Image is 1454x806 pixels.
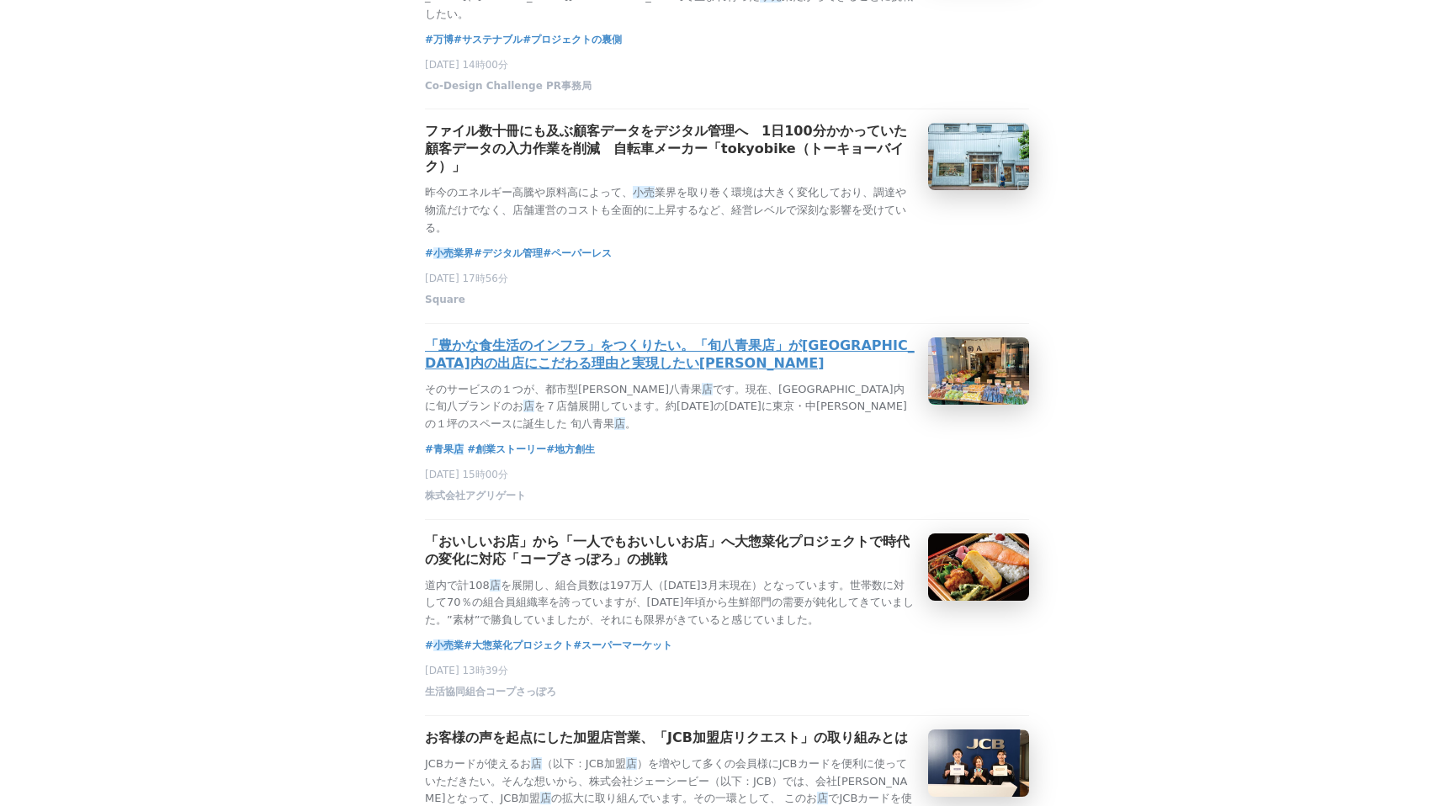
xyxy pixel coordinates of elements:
[425,468,1029,482] p: [DATE] 15時00分
[425,79,592,93] span: Co-Design Challenge PR事務局
[425,123,915,176] h3: ファイル数十冊にも及ぶ顧客データをデジタル管理へ 1日100分かかっていた顧客データの入力作業を削減 自転車メーカー「tokyobike（トーキョーバイク）」
[425,577,915,629] p: 道内で計108 を展開し、組合員数は197万人（[DATE]3月末現在）となっています。世帯数に対して70％の組合員組織率を誇っていますが、[DATE]年頃から生鮮部門の需要が鈍化してきていまし...
[425,489,526,503] span: 株式会社アグリゲート
[523,400,534,412] em: 店
[633,186,655,199] em: 小売
[543,245,612,262] a: #ペーパーレス
[425,441,467,458] a: #青果店
[490,579,501,591] em: 店
[425,441,467,458] span: #青果
[626,757,637,770] em: 店
[425,293,465,307] span: Square
[454,31,523,48] a: #サステナブル
[425,83,592,95] a: Co-Design Challenge PR事務局
[464,637,573,654] a: #大惣菜化プロジェクト
[425,690,556,702] a: 生活協同組合コープさっぽろ
[425,245,474,262] a: #小売業界
[425,184,915,236] p: 昨今のエネルギー高騰や原料高によって、 業界を取り巻く環境は大きく変化しており、調達や物流だけでなく、店舗運営のコストも全面的に上昇するなど、経営レベルで深刻な影響を受けている。
[425,637,464,654] span: # 業
[425,337,915,373] h3: 「豊かな食生活のインフラ」をつくりたい。「旬八青果店」が[GEOGRAPHIC_DATA]内の出店にこだわる理由と実現したい[PERSON_NAME]
[425,729,908,747] h3: お客様の声を起点にした加盟店営業、「JCB加盟店リクエスト」の取り組みとは
[531,757,542,770] em: 店
[573,637,672,654] a: #スーパーマーケット
[425,31,454,48] a: #万博
[425,664,1029,678] p: [DATE] 13時39分
[425,58,1029,72] p: [DATE] 14時00分
[540,792,551,804] em: 店
[454,443,464,455] em: 店
[433,639,454,651] em: 小売
[474,245,543,262] a: #デジタル管理
[702,383,713,395] em: 店
[433,247,454,259] em: 小売
[425,533,1029,629] a: 「おいしいお店」から「一人でもおいしいお店」へ大惣菜化プロジェクトで時代の変化に対応「コープさっぽろ」の挑戦道内で計108店を展開し、組合員数は197万人（[DATE]3月末現在）となっています...
[523,31,622,48] a: #プロジェクトの裏側
[425,337,1029,433] a: 「豊かな食生活のインフラ」をつくりたい。「旬八青果店」が[GEOGRAPHIC_DATA]内の出店にこだわる理由と実現したい[PERSON_NAME]そのサービスの１つが、都市型[PERSON_...
[425,494,526,506] a: 株式会社アグリゲート
[817,792,828,804] em: 店
[425,123,1029,236] a: ファイル数十冊にも及ぶ顧客データをデジタル管理へ 1日100分かかっていた顧客データの入力作業を削減 自転車メーカー「tokyobike（トーキョーバイク）」昨今のエネルギー高騰や原料高によって...
[425,245,474,262] span: # 業界
[546,441,595,458] a: #地方創生
[425,685,556,699] span: 生活協同組合コープさっぽろ
[425,637,464,654] a: #小売業
[425,533,915,569] h3: 「おいしいお店」から「一人でもおいしいお店」へ大惣菜化プロジェクトで時代の変化に対応「コープさっぽろ」の挑戦
[425,381,915,433] p: そのサービスの１つが、都市型[PERSON_NAME]八青果 です。現在、[GEOGRAPHIC_DATA]内に旬八ブランドのお を７店舗展開しています。約[DATE]の[DATE]に東京・中[...
[425,272,1029,286] p: [DATE] 17時56分
[614,417,625,430] em: 店
[425,298,465,310] a: Square
[467,441,546,458] a: #創業ストーリー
